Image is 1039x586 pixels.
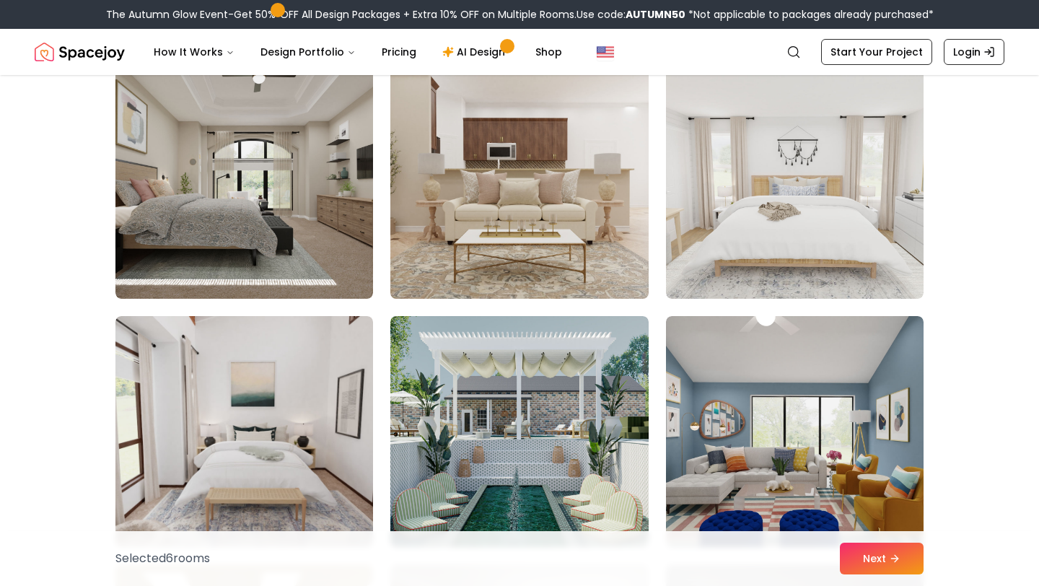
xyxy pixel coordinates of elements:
img: Room room-4 [115,316,373,547]
img: Room room-6 [666,316,924,547]
b: AUTUMN50 [626,7,685,22]
img: Spacejoy Logo [35,38,125,66]
button: Design Portfolio [249,38,367,66]
img: Room room-5 [390,316,648,547]
a: Shop [524,38,574,66]
nav: Main [142,38,574,66]
a: AI Design [431,38,521,66]
nav: Global [35,29,1004,75]
button: How It Works [142,38,246,66]
img: Room room-3 [666,68,924,299]
a: Spacejoy [35,38,125,66]
img: United States [597,43,614,61]
span: Use code: [577,7,685,22]
span: *Not applicable to packages already purchased* [685,7,934,22]
button: Next [840,543,924,574]
a: Start Your Project [821,39,932,65]
p: Selected 6 room s [115,550,210,567]
a: Login [944,39,1004,65]
a: Pricing [370,38,428,66]
img: Room room-1 [115,68,373,299]
div: The Autumn Glow Event-Get 50% OFF All Design Packages + Extra 10% OFF on Multiple Rooms. [106,7,934,22]
img: Room room-2 [384,62,654,305]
